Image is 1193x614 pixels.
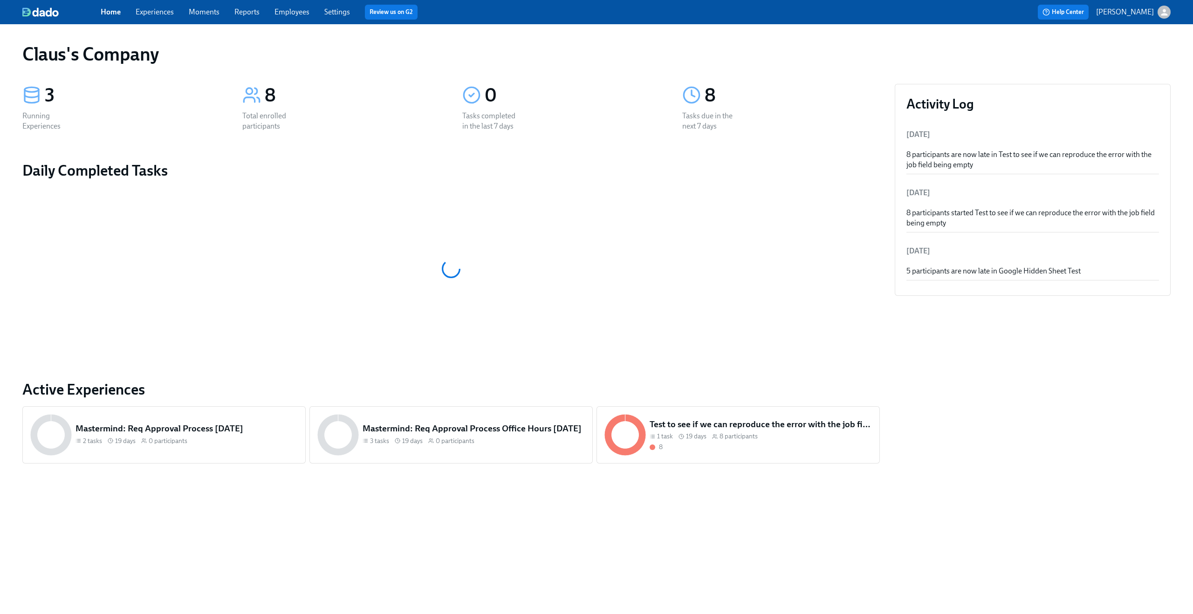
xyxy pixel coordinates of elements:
[720,432,758,441] span: 8 participants
[906,266,1159,276] div: 5 participants are now late in Google Hidden Sheet Test
[1038,5,1089,20] button: Help Center
[659,443,663,451] div: 8
[906,208,1159,228] div: 8 participants started Test to see if we can reproduce the error with the job field being empty
[22,7,59,17] img: dado
[242,111,302,131] div: Total enrolled participants
[101,7,121,16] a: Home
[485,84,660,107] div: 0
[686,432,706,441] span: 19 days
[402,437,423,445] span: 19 days
[45,84,220,107] div: 3
[365,5,418,20] button: Review us on G2
[1096,7,1154,17] p: [PERSON_NAME]
[906,96,1159,112] h3: Activity Log
[906,130,930,139] span: [DATE]
[650,418,872,430] h5: Test to see if we can reproduce the error with the job field being empty
[682,111,742,131] div: Tasks due in the next 7 days
[370,437,389,445] span: 3 tasks
[274,7,309,16] a: Employees
[705,84,880,107] div: 8
[906,240,1159,262] li: [DATE]
[363,423,585,435] h5: Mastermind: Req Approval Process Office Hours [DATE]
[22,380,880,399] a: Active Experiences
[596,406,880,464] a: Test to see if we can reproduce the error with the job field being empty1 task 19 days8 participa...
[75,423,298,435] h5: Mastermind: Req Approval Process [DATE]
[22,161,880,180] h2: Daily Completed Tasks
[22,111,82,131] div: Running Experiences
[462,111,522,131] div: Tasks completed in the last 7 days
[906,182,1159,204] li: [DATE]
[83,437,102,445] span: 2 tasks
[265,84,440,107] div: 8
[650,443,663,451] div: With overdue tasks
[22,406,306,464] a: Mastermind: Req Approval Process [DATE]2 tasks 19 days0 participants
[436,437,474,445] span: 0 participants
[309,406,593,464] a: Mastermind: Req Approval Process Office Hours [DATE]3 tasks 19 days0 participants
[189,7,219,16] a: Moments
[149,437,187,445] span: 0 participants
[657,432,673,441] span: 1 task
[22,7,101,17] a: dado
[1042,7,1084,17] span: Help Center
[22,43,159,65] h1: Claus's Company
[115,437,136,445] span: 19 days
[136,7,174,16] a: Experiences
[324,7,350,16] a: Settings
[1096,6,1171,19] button: [PERSON_NAME]
[906,150,1159,170] div: 8 participants are now late in Test to see if we can reproduce the error with the job field being...
[234,7,260,16] a: Reports
[370,7,413,17] a: Review us on G2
